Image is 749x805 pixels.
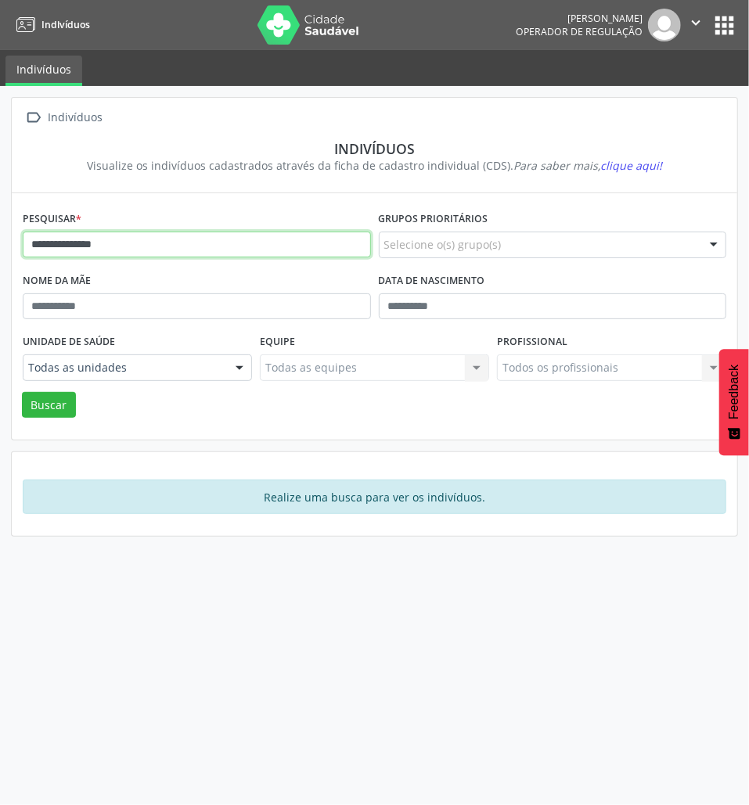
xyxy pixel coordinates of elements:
a: Indivíduos [5,56,82,86]
img: img [648,9,681,41]
span: Operador de regulação [516,25,643,38]
div: Visualize os indivíduos cadastrados através da ficha de cadastro individual (CDS). [34,157,715,174]
div: Indivíduos [45,106,106,129]
button: Feedback - Mostrar pesquisa [719,349,749,455]
label: Unidade de saúde [23,330,115,354]
label: Profissional [497,330,567,354]
div: Realize uma busca para ver os indivíduos. [23,480,726,514]
label: Nome da mãe [23,269,91,293]
button: Buscar [22,392,76,419]
button:  [681,9,711,41]
button: apps [711,12,738,39]
span: Indivíduos [41,18,90,31]
i: Para saber mais, [513,158,662,173]
span: Todas as unidades [28,360,220,376]
i:  [23,106,45,129]
span: Feedback [727,365,741,419]
label: Grupos prioritários [379,207,488,232]
span: Selecione o(s) grupo(s) [384,236,502,253]
a:  Indivíduos [23,106,106,129]
label: Equipe [260,330,295,354]
label: Pesquisar [23,207,81,232]
label: Data de nascimento [379,269,485,293]
a: Indivíduos [11,12,90,38]
span: clique aqui! [600,158,662,173]
i:  [687,14,704,31]
div: [PERSON_NAME] [516,12,643,25]
div: Indivíduos [34,140,715,157]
